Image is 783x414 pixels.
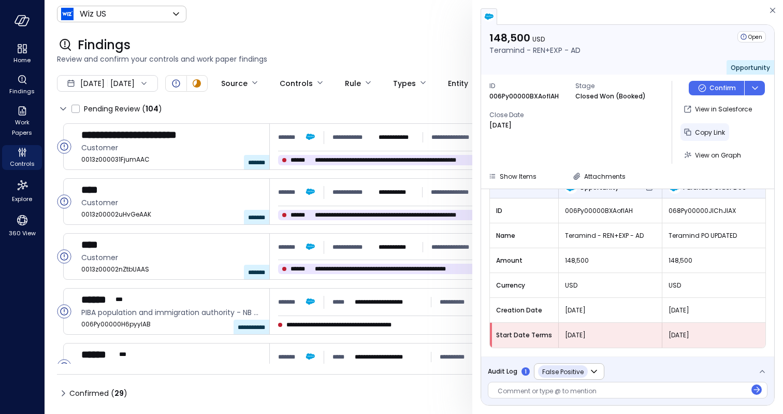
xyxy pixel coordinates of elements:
[9,228,36,238] span: 360 View
[61,8,74,20] img: Icon
[81,197,261,208] span: Customer
[81,142,261,153] span: Customer
[489,110,567,120] span: Close Date
[78,37,130,53] span: Findings
[13,55,31,65] span: Home
[170,77,182,90] div: Open
[81,209,261,220] span: 0013z00002uHvGeAAK
[709,83,736,93] p: Confirm
[2,41,42,66] div: Home
[695,128,725,137] span: Copy Link
[484,170,541,182] button: Show Items
[689,81,765,95] div: Button group with a nested menu
[669,255,759,266] span: 148,500
[345,75,361,92] div: Rule
[569,170,630,182] button: Attachments
[2,104,42,139] div: Work Papers
[114,388,124,398] span: 29
[6,117,38,138] span: Work Papers
[695,104,752,115] p: View in Salesforce
[496,206,552,216] span: ID
[84,101,162,117] span: Pending Review
[221,75,248,92] div: Source
[669,280,759,291] span: USD
[565,206,656,216] span: 006Py00000BXAofIAH
[191,77,203,90] div: In Progress
[57,304,71,319] div: Open
[737,31,766,42] div: Open
[565,231,656,241] span: Teramind - REN+EXP - AD
[500,172,536,181] span: Show Items
[393,75,416,92] div: Types
[80,8,106,20] p: Wiz US
[81,307,261,318] span: PIBA population and immigration authority - NB - AD | SN | ENS
[81,319,261,330] span: 006Py00000H6pyyIAB
[680,146,745,164] button: View on Graph
[489,31,581,45] p: 148,500
[81,362,261,373] span: Snowplow - NB - AD | SN | CO
[81,252,261,263] span: Customer
[565,280,656,291] span: USD
[57,194,71,209] div: Open
[489,120,512,131] p: [DATE]
[496,255,552,266] span: Amount
[496,280,552,291] span: Currency
[57,359,71,374] div: Open
[146,104,158,114] span: 104
[669,206,759,216] span: 068Py00000JIChJIAX
[695,151,741,160] span: View on Graph
[680,101,756,118] button: View in Salesforce
[57,249,71,264] div: Open
[542,367,584,376] span: False Positive
[81,264,261,275] span: 0013z00002nZtbUAAS
[669,330,759,340] span: [DATE]
[280,75,313,92] div: Controls
[448,75,468,92] div: Entity
[689,81,744,95] button: Confirm
[565,255,656,266] span: 148,500
[744,81,765,95] button: dropdown-icon-button
[496,330,552,340] span: Start Date Terms
[532,35,545,44] span: USD
[2,211,42,239] div: 360 View
[80,78,105,89] span: [DATE]
[496,305,552,316] span: Creation Date
[57,53,771,65] span: Review and confirm your controls and work paper findings
[9,86,35,96] span: Findings
[669,305,759,316] span: [DATE]
[565,305,656,316] span: [DATE]
[489,91,559,102] p: 006Py00000BXAofIAH
[525,368,527,376] p: 1
[69,385,127,402] span: Confirmed
[2,145,42,170] div: Controls
[575,91,646,102] p: Closed Won (Booked)
[10,159,35,169] span: Controls
[680,123,729,141] button: Copy Link
[2,176,42,205] div: Explore
[81,154,261,165] span: 0013z000031FjumAAC
[2,73,42,97] div: Findings
[484,11,494,22] img: salesforce
[584,172,626,181] span: Attachments
[489,81,567,91] span: ID
[12,194,32,204] span: Explore
[731,63,770,72] span: Opportunity
[575,81,653,91] span: Stage
[111,388,127,399] div: ( )
[488,366,517,377] span: Audit Log
[57,139,71,154] div: Open
[565,330,656,340] span: [DATE]
[669,231,759,241] span: Teramind PO UPDATED
[489,45,581,56] p: Teramind - REN+EXP - AD
[142,103,162,115] div: ( )
[496,231,552,241] span: Name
